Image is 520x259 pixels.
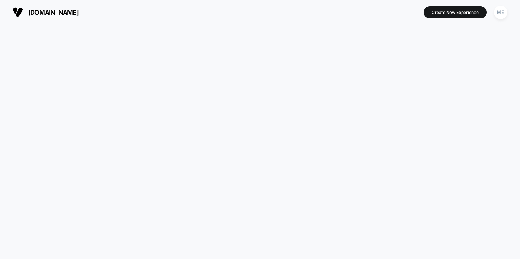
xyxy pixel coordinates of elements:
[13,7,23,17] img: Visually logo
[494,6,507,19] div: ME
[28,9,79,16] span: [DOMAIN_NAME]
[492,5,510,19] button: ME
[10,7,81,18] button: [DOMAIN_NAME]
[424,6,487,18] button: Create New Experience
